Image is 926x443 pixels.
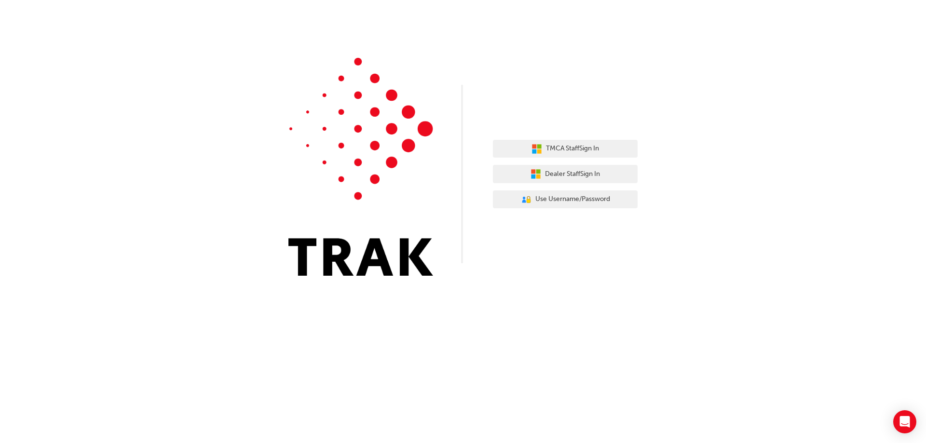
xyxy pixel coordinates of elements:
button: TMCA StaffSign In [493,140,638,158]
button: Dealer StaffSign In [493,165,638,183]
button: Use Username/Password [493,190,638,209]
div: Open Intercom Messenger [893,410,916,433]
span: Use Username/Password [535,194,610,205]
span: Dealer Staff Sign In [545,169,600,180]
span: TMCA Staff Sign In [546,143,599,154]
img: Trak [288,58,433,276]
